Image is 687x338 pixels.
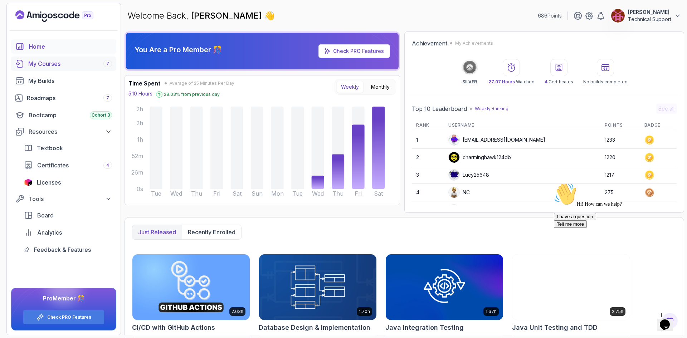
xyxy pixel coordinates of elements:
a: home [11,39,116,54]
img: default monster avatar [449,170,459,180]
td: 5 [412,201,444,219]
a: Check PRO Features [333,48,384,54]
tspan: Wed [312,190,324,197]
p: Welcome Back, [127,10,275,21]
button: Check PRO Features [23,310,104,324]
tspan: 52m [132,152,143,160]
p: 2.75h [612,309,623,314]
p: 1.70h [359,309,370,314]
tspan: Mon [271,190,284,197]
div: asifahmedjesi [448,204,495,216]
td: 1233 [600,131,640,149]
tspan: Thu [332,190,343,197]
tspan: Sun [252,190,263,197]
img: user profile image [449,152,459,163]
a: textbook [20,141,116,155]
p: You Are a Pro Member 🎊 [135,45,222,55]
a: bootcamp [11,108,116,122]
button: Monthly [366,81,394,93]
button: Tools [11,192,116,205]
div: Lucy25648 [448,169,489,181]
tspan: Thu [191,190,202,197]
div: Bootcamp [29,111,112,119]
div: [EMAIL_ADDRESS][DOMAIN_NAME] [448,134,545,146]
div: Roadmaps [27,94,112,102]
h2: Achievement [412,39,447,48]
img: :wave: [3,3,26,26]
img: default monster avatar [449,134,459,145]
p: No builds completed [583,79,628,85]
span: 4 [106,162,109,168]
div: Home [29,42,112,51]
div: My Courses [28,59,112,68]
iframe: chat widget [657,309,680,331]
span: Board [37,211,54,220]
div: Resources [29,127,112,136]
button: user profile image[PERSON_NAME]Technical Support [611,9,681,23]
tspan: Fri [213,190,220,197]
h2: CI/CD with GitHub Actions [132,323,215,333]
th: Username [444,119,600,131]
span: 27.07 Hours [488,79,515,84]
iframe: chat widget [551,180,680,306]
a: courses [11,57,116,71]
div: 👋Hi! How can we help?I have a questionTell me more [3,3,132,48]
button: Weekly [336,81,364,93]
p: 5.10 Hours [128,90,152,97]
td: 2 [412,149,444,166]
div: charminghawk124db [448,152,511,163]
h2: Java Integration Testing [385,323,464,333]
p: SILVER [462,79,477,85]
img: user profile image [611,9,625,23]
span: Certificates [37,161,69,170]
td: 4 [412,184,444,201]
span: Textbook [37,144,63,152]
td: 1217 [600,166,640,184]
h2: Top 10 Leaderboard [412,104,467,113]
p: 686 Points [538,12,562,19]
tspan: Tue [151,190,161,197]
td: 1220 [600,149,640,166]
p: 1.67h [486,309,497,314]
tspan: 26m [131,169,143,176]
a: licenses [20,175,116,190]
img: jetbrains icon [24,179,33,186]
img: user profile image [449,187,459,198]
p: Technical Support [628,16,671,23]
a: analytics [20,225,116,240]
span: Licenses [37,178,61,187]
span: 7 [106,95,109,101]
td: 1 [412,131,444,149]
tspan: Wed [170,190,182,197]
tspan: 0s [137,185,143,192]
img: Java Unit Testing and TDD card [512,254,630,320]
img: user profile image [449,205,459,215]
a: Landing page [15,10,110,22]
span: Hi! How can we help? [3,21,71,27]
a: board [20,208,116,222]
div: NC [448,187,470,198]
a: certificates [20,158,116,172]
button: I have a question [3,33,45,40]
tspan: Fri [355,190,362,197]
button: See all [656,104,677,114]
span: Average of 25 Minutes Per Day [170,80,234,86]
span: 4 [545,79,547,84]
h3: Time Spent [128,79,160,88]
h2: Database Design & Implementation [259,323,370,333]
p: Certificates [545,79,573,85]
button: Just released [132,225,182,239]
tspan: Sat [374,190,383,197]
div: My Builds [28,77,112,85]
th: Rank [412,119,444,131]
a: roadmaps [11,91,116,105]
img: Java Integration Testing card [386,254,503,320]
tspan: Sat [233,190,242,197]
span: Analytics [37,228,62,237]
tspan: 2h [136,106,143,113]
td: 3 [412,166,444,184]
p: My Achievements [455,40,493,46]
tspan: 2h [136,119,143,127]
img: Database Design & Implementation card [259,254,376,320]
